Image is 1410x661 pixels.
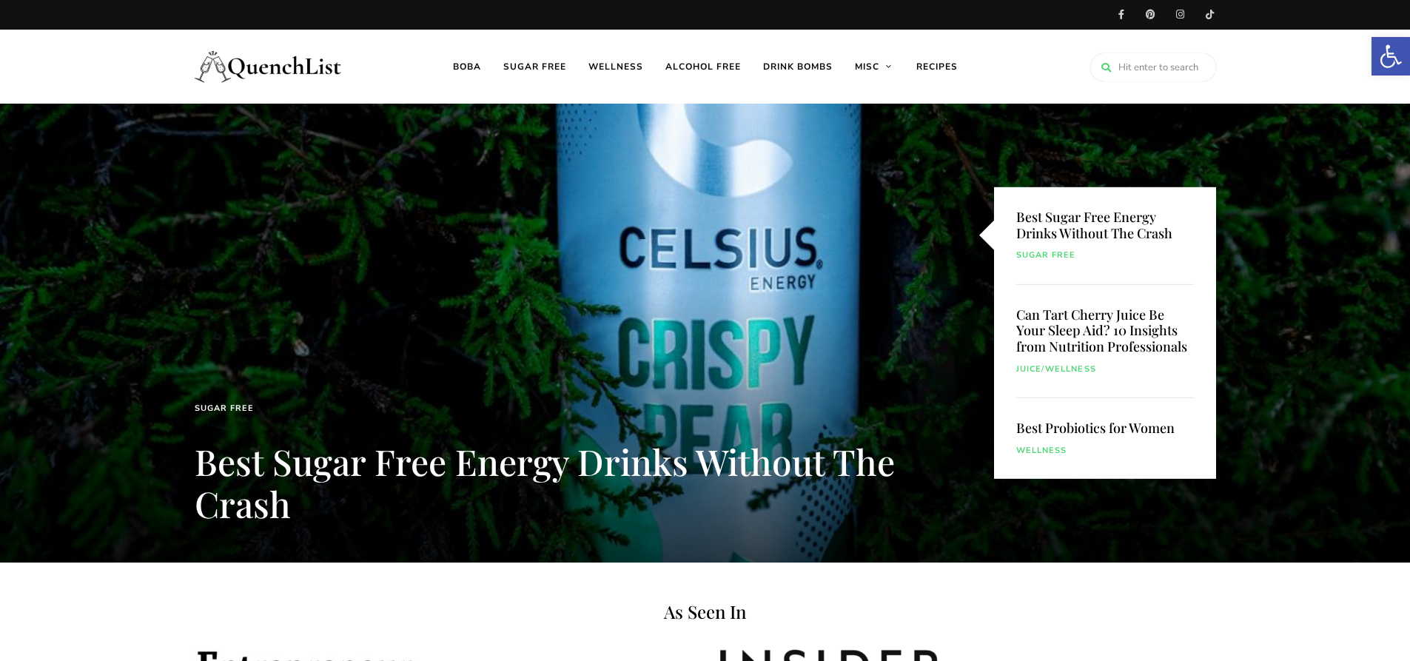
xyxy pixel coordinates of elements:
[577,30,654,104] a: Wellness
[1090,53,1216,81] input: Hit enter to search
[654,30,752,104] a: Alcohol free
[1016,362,1042,375] a: Juice
[195,402,255,415] a: Sugar free
[1045,362,1096,375] a: Wellness
[195,37,343,96] img: Quench List
[905,30,969,104] a: Recipes
[195,437,895,528] a: Best Sugar Free Energy Drinks Without The Crash
[752,30,844,104] a: Drink Bombs
[1016,249,1076,262] a: Sugar free
[492,30,577,104] a: Sugar free
[442,30,492,104] a: Boba
[1016,362,1194,375] div: /
[1016,444,1067,457] a: Wellness
[844,30,905,104] a: Misc
[195,600,1216,623] h5: As Seen In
